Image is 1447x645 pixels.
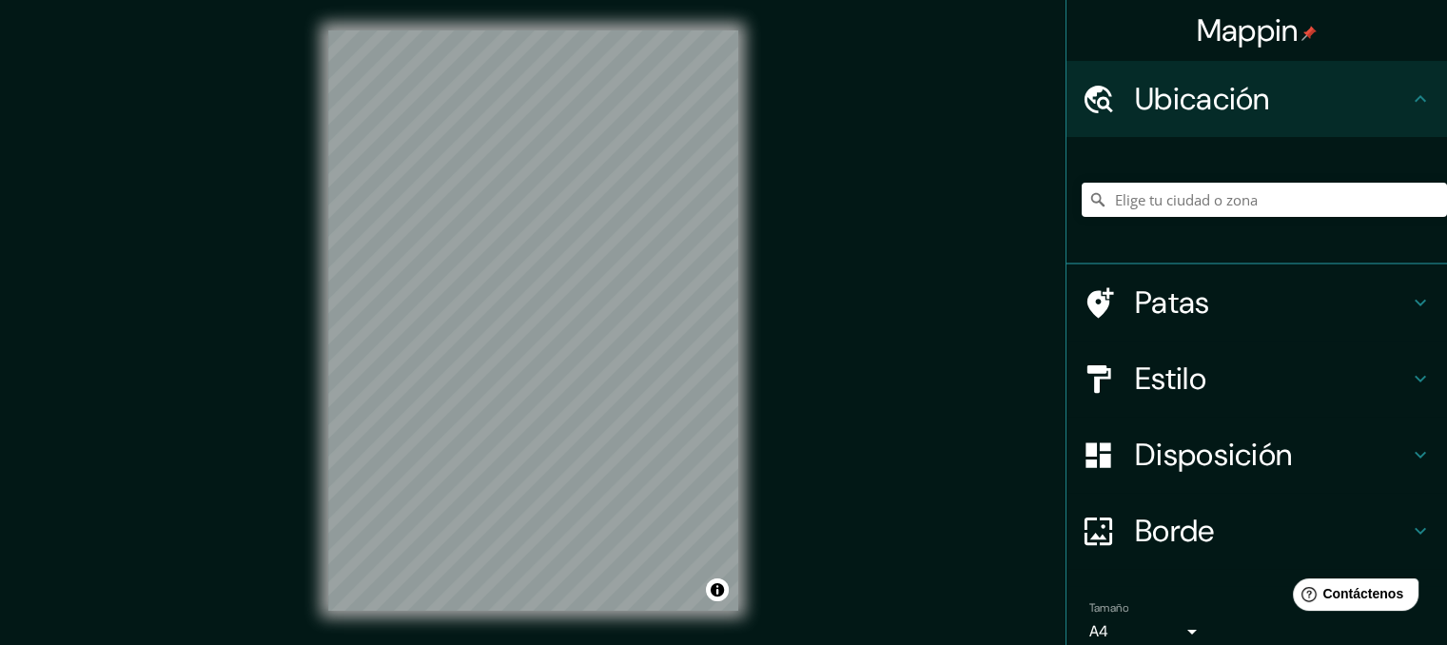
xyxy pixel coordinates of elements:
div: Borde [1066,493,1447,569]
div: Patas [1066,264,1447,341]
input: Elige tu ciudad o zona [1082,183,1447,217]
font: Patas [1135,283,1210,322]
font: Borde [1135,511,1215,551]
img: pin-icon.png [1301,26,1317,41]
div: Ubicación [1066,61,1447,137]
font: Disposición [1135,435,1292,475]
font: Tamaño [1089,600,1128,616]
font: Estilo [1135,359,1206,399]
div: Disposición [1066,417,1447,493]
font: A4 [1089,621,1108,641]
iframe: Lanzador de widgets de ayuda [1278,571,1426,624]
canvas: Mapa [328,30,738,611]
font: Ubicación [1135,79,1270,119]
button: Activar o desactivar atribución [706,578,729,601]
div: Estilo [1066,341,1447,417]
font: Mappin [1197,10,1299,50]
